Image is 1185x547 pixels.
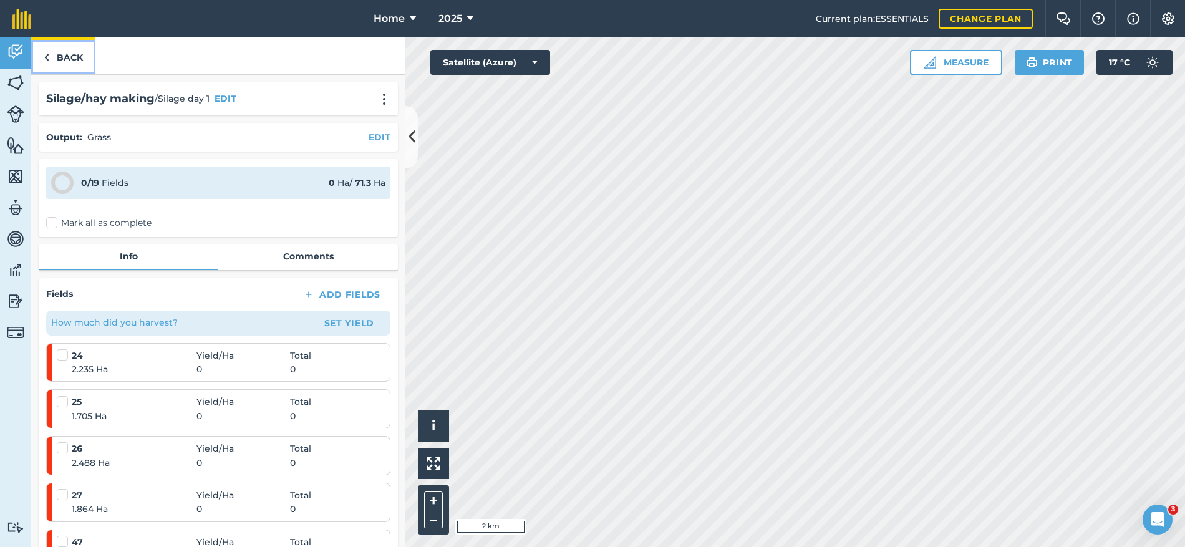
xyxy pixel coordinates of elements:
span: 0 [290,409,296,423]
strong: 26 [72,442,196,455]
h2: Silage/hay making [46,90,155,108]
span: Yield / Ha [196,488,290,502]
img: svg+xml;base64,PD94bWwgdmVyc2lvbj0iMS4wIiBlbmNvZGluZz0idXRmLTgiPz4KPCEtLSBHZW5lcmF0b3I6IEFkb2JlIE... [7,261,24,279]
span: 2025 [438,11,462,26]
img: svg+xml;base64,PD94bWwgdmVyc2lvbj0iMS4wIiBlbmNvZGluZz0idXRmLTgiPz4KPCEtLSBHZW5lcmF0b3I6IEFkb2JlIE... [7,521,24,533]
span: 2.235 Ha [72,362,196,376]
span: Home [374,11,405,26]
h4: Fields [46,287,73,301]
span: Total [290,442,311,455]
span: Yield / Ha [196,395,290,409]
h4: Output : [46,130,82,144]
iframe: Intercom live chat [1143,505,1173,535]
span: 0 [290,456,296,470]
span: 1.864 Ha [72,502,196,516]
img: svg+xml;base64,PD94bWwgdmVyc2lvbj0iMS4wIiBlbmNvZGluZz0idXRmLTgiPz4KPCEtLSBHZW5lcmF0b3I6IEFkb2JlIE... [7,292,24,311]
span: 0 [196,362,290,376]
span: 0 [290,362,296,376]
button: + [424,491,443,510]
a: Info [39,244,218,268]
img: svg+xml;base64,PHN2ZyB4bWxucz0iaHR0cDovL3d3dy53My5vcmcvMjAwMC9zdmciIHdpZHRoPSI1NiIgaGVpZ2h0PSI2MC... [7,136,24,155]
span: Current plan : ESSENTIALS [816,12,929,26]
strong: 0 / 19 [81,177,99,188]
img: svg+xml;base64,PD94bWwgdmVyc2lvbj0iMS4wIiBlbmNvZGluZz0idXRmLTgiPz4KPCEtLSBHZW5lcmF0b3I6IEFkb2JlIE... [7,198,24,217]
button: i [418,410,449,442]
span: / Silage day 1 [155,92,210,105]
strong: 0 [329,177,335,188]
img: svg+xml;base64,PHN2ZyB4bWxucz0iaHR0cDovL3d3dy53My5vcmcvMjAwMC9zdmciIHdpZHRoPSIyMCIgaGVpZ2h0PSIyNC... [377,93,392,105]
img: svg+xml;base64,PD94bWwgdmVyc2lvbj0iMS4wIiBlbmNvZGluZz0idXRmLTgiPz4KPCEtLSBHZW5lcmF0b3I6IEFkb2JlIE... [7,230,24,248]
button: – [424,510,443,528]
span: 0 [196,502,290,516]
span: i [432,418,435,433]
img: A question mark icon [1091,12,1106,25]
span: Total [290,488,311,502]
img: Four arrows, one pointing top left, one top right, one bottom right and the last bottom left [427,457,440,470]
a: Comments [218,244,398,268]
button: Measure [910,50,1002,75]
img: svg+xml;base64,PHN2ZyB4bWxucz0iaHR0cDovL3d3dy53My5vcmcvMjAwMC9zdmciIHdpZHRoPSI1NiIgaGVpZ2h0PSI2MC... [7,167,24,186]
img: svg+xml;base64,PD94bWwgdmVyc2lvbj0iMS4wIiBlbmNvZGluZz0idXRmLTgiPz4KPCEtLSBHZW5lcmF0b3I6IEFkb2JlIE... [7,42,24,61]
button: Add Fields [293,286,390,303]
img: Ruler icon [924,56,936,69]
img: svg+xml;base64,PD94bWwgdmVyc2lvbj0iMS4wIiBlbmNvZGluZz0idXRmLTgiPz4KPCEtLSBHZW5lcmF0b3I6IEFkb2JlIE... [7,324,24,341]
img: svg+xml;base64,PHN2ZyB4bWxucz0iaHR0cDovL3d3dy53My5vcmcvMjAwMC9zdmciIHdpZHRoPSI5IiBoZWlnaHQ9IjI0Ii... [44,50,49,65]
strong: 27 [72,488,196,502]
p: How much did you harvest? [51,316,178,329]
img: fieldmargin Logo [12,9,31,29]
img: Two speech bubbles overlapping with the left bubble in the forefront [1056,12,1071,25]
label: Mark all as complete [46,216,152,230]
strong: 24 [72,349,196,362]
img: svg+xml;base64,PD94bWwgdmVyc2lvbj0iMS4wIiBlbmNvZGluZz0idXRmLTgiPz4KPCEtLSBHZW5lcmF0b3I6IEFkb2JlIE... [1140,50,1165,75]
span: 2.488 Ha [72,456,196,470]
span: 0 [196,456,290,470]
button: EDIT [369,130,390,144]
button: Set Yield [313,313,385,333]
button: EDIT [215,92,236,105]
img: svg+xml;base64,PHN2ZyB4bWxucz0iaHR0cDovL3d3dy53My5vcmcvMjAwMC9zdmciIHdpZHRoPSI1NiIgaGVpZ2h0PSI2MC... [7,74,24,92]
span: 1.705 Ha [72,409,196,423]
span: Yield / Ha [196,442,290,455]
span: 0 [290,502,296,516]
span: 0 [196,409,290,423]
div: Ha / Ha [329,176,385,190]
a: Change plan [939,9,1033,29]
img: A cog icon [1161,12,1176,25]
a: Back [31,37,95,74]
img: svg+xml;base64,PD94bWwgdmVyc2lvbj0iMS4wIiBlbmNvZGluZz0idXRmLTgiPz4KPCEtLSBHZW5lcmF0b3I6IEFkb2JlIE... [7,105,24,123]
span: 17 ° C [1109,50,1130,75]
button: Satellite (Azure) [430,50,550,75]
strong: 25 [72,395,196,409]
img: svg+xml;base64,PHN2ZyB4bWxucz0iaHR0cDovL3d3dy53My5vcmcvMjAwMC9zdmciIHdpZHRoPSIxNyIgaGVpZ2h0PSIxNy... [1127,11,1139,26]
p: Grass [87,130,111,144]
button: Print [1015,50,1085,75]
button: 17 °C [1096,50,1173,75]
img: svg+xml;base64,PHN2ZyB4bWxucz0iaHR0cDovL3d3dy53My5vcmcvMjAwMC9zdmciIHdpZHRoPSIxOSIgaGVpZ2h0PSIyNC... [1026,55,1038,70]
span: Total [290,395,311,409]
span: Total [290,349,311,362]
div: Fields [81,176,128,190]
span: 3 [1168,505,1178,515]
strong: 71.3 [355,177,371,188]
span: Yield / Ha [196,349,290,362]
